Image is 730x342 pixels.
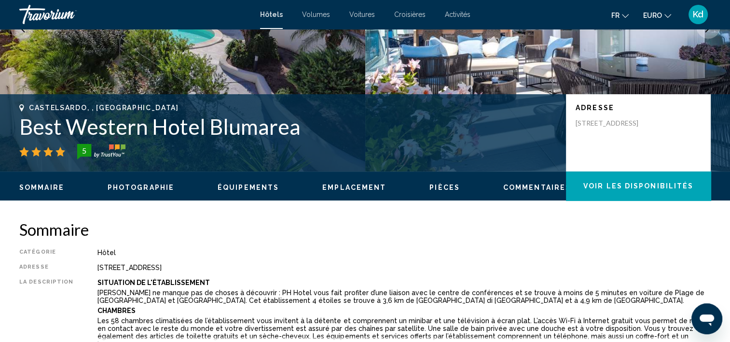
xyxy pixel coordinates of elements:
[349,11,375,18] a: Voitures
[97,289,711,304] p: [PERSON_NAME] ne manque pas de choses à découvrir : PH Hotel vous fait profiter d’une liaison ave...
[97,279,210,286] b: Situation De L'établissement
[19,183,64,192] button: Sommaire
[19,184,64,191] span: Sommaire
[19,5,250,24] a: Travorium
[97,307,136,314] b: Chambres
[19,114,556,139] h1: Best Western Hotel Blumarea
[693,10,703,19] span: Kd
[19,220,711,239] h2: Sommaire
[503,183,571,192] button: Commentaires
[445,11,470,18] a: Activités
[322,183,386,192] button: Emplacement
[576,104,701,112] p: Adresse
[643,8,671,22] button: Changer de devise
[429,184,460,191] span: Pièces
[97,249,711,256] div: Hôtel
[686,4,711,25] button: Menu utilisateur
[566,171,711,200] button: Voir les disponibilités
[108,183,174,192] button: Photographie
[503,184,571,191] span: Commentaires
[74,145,94,157] div: 5
[429,183,460,192] button: Pièces
[611,12,620,19] span: Fr
[19,249,73,256] div: Catégorie
[77,144,125,159] img: trustyou-badge-hor.svg
[691,303,722,334] iframe: Bouton de lancement de la fenêtre de messagerie
[576,119,653,128] p: [STREET_ADDRESS]
[643,12,662,19] span: EURO
[583,183,693,190] span: Voir les disponibilités
[218,183,279,192] button: Équipements
[302,11,330,18] a: Volumes
[322,184,386,191] span: Emplacement
[29,104,179,112] span: Castelsardo, , [GEOGRAPHIC_DATA]
[108,184,174,191] span: Photographie
[19,264,73,271] div: Adresse
[611,8,629,22] button: Changer la langue
[394,11,426,18] a: Croisières
[260,11,283,18] a: Hôtels
[218,184,279,191] span: Équipements
[97,264,711,271] div: [STREET_ADDRESS]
